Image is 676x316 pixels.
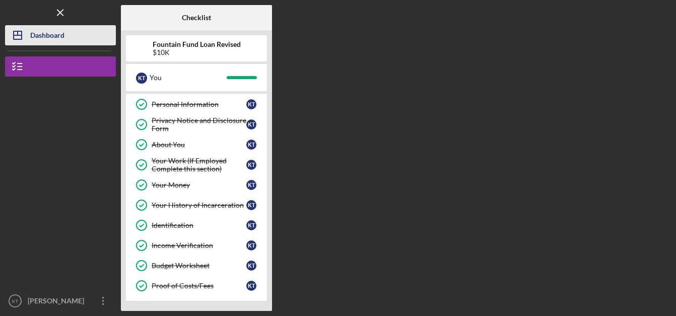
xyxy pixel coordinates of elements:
[131,276,262,296] a: Proof of Costs/FeesKT
[246,220,256,230] div: K T
[152,262,246,270] div: Budget Worksheet
[152,221,246,229] div: Identification
[5,291,116,311] button: KT[PERSON_NAME]
[246,261,256,271] div: K T
[12,298,18,304] text: KT
[182,14,211,22] b: Checklist
[152,282,246,290] div: Proof of Costs/Fees
[152,157,246,173] div: Your Work (If Employed Complete this section)
[131,175,262,195] a: Your MoneyKT
[131,135,262,155] a: About YouKT
[131,155,262,175] a: Your Work (If Employed Complete this section)KT
[152,241,246,249] div: Income Verification
[152,100,246,108] div: Personal Information
[131,256,262,276] a: Budget WorksheetKT
[246,200,256,210] div: K T
[152,201,246,209] div: Your History of Incarceration
[131,235,262,256] a: Income VerificationKT
[246,281,256,291] div: K T
[153,40,241,48] b: Fountain Fund Loan Revised
[30,25,64,48] div: Dashboard
[246,99,256,109] div: K T
[246,160,256,170] div: K T
[131,114,262,135] a: Privacy Notice and Disclosure FormKT
[246,119,256,130] div: K T
[152,141,246,149] div: About You
[131,94,262,114] a: Personal InformationKT
[136,73,147,84] div: K T
[246,240,256,250] div: K T
[131,195,262,215] a: Your History of IncarcerationKT
[152,116,246,133] div: Privacy Notice and Disclosure Form
[152,181,246,189] div: Your Money
[131,215,262,235] a: IdentificationKT
[150,69,227,86] div: You
[25,291,91,313] div: [PERSON_NAME]
[246,180,256,190] div: K T
[246,140,256,150] div: K T
[5,25,116,45] button: Dashboard
[153,48,241,56] div: $10K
